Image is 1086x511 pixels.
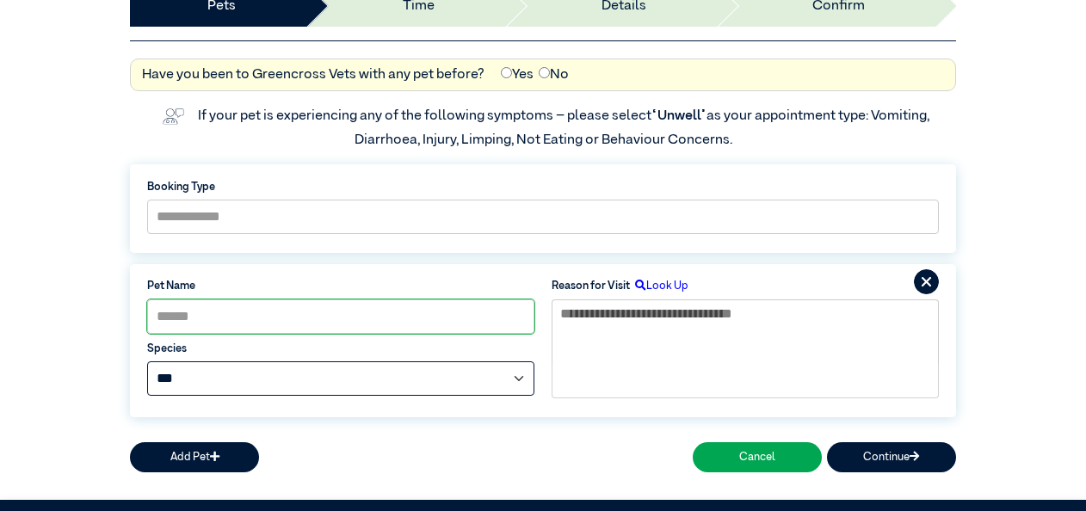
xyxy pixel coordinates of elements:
[147,278,534,294] label: Pet Name
[552,278,630,294] label: Reason for Visit
[147,341,534,357] label: Species
[142,65,484,85] label: Have you been to Greencross Vets with any pet before?
[198,109,932,147] label: If your pet is experiencing any of the following symptoms – please select as your appointment typ...
[693,442,822,472] button: Cancel
[501,67,512,78] input: Yes
[130,442,259,472] button: Add Pet
[539,67,550,78] input: No
[157,102,189,130] img: vet
[539,65,569,85] label: No
[827,442,956,472] button: Continue
[630,278,688,294] label: Look Up
[147,179,939,195] label: Booking Type
[501,65,534,85] label: Yes
[651,109,707,123] span: “Unwell”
